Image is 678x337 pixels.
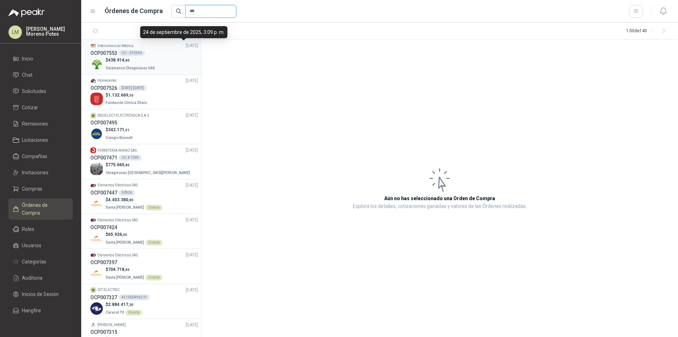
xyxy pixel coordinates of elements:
[106,231,162,238] p: $
[106,301,142,308] p: $
[90,93,103,105] img: Company Logo
[106,197,162,203] p: $
[97,113,149,118] p: SSDIELECT ELECTRÓNICA S.A.S
[90,252,198,281] a: Company LogoElementos Eléctricos SAS[DATE] OCP007397Company Logo$704.718,00Santa [PERSON_NAME]Dir...
[90,258,117,266] h3: OCP007397
[8,117,73,130] a: Remisiones
[90,182,96,188] img: Company Logo
[90,267,103,280] img: Company Logo
[90,119,117,127] h3: OCP007495
[119,295,150,300] div: 4510004963 Pr
[186,77,198,84] span: [DATE]
[26,27,73,36] p: [PERSON_NAME] Moreno Potes
[108,302,133,307] span: 2.884.417
[90,43,96,48] img: Company Logo
[186,182,198,189] span: [DATE]
[108,162,130,167] span: 775.665
[97,43,133,49] p: Intercomercial Médica
[22,258,46,266] span: Categorías
[106,57,156,64] p: $
[108,127,130,132] span: 342.171
[108,58,130,63] span: 438.914
[119,85,147,91] div: [DATE]-[DATE]
[140,26,227,38] div: 24 de septiembre de 2025, 3:09 p. m.
[8,287,73,301] a: Inicios de Sesión
[90,58,103,70] img: Company Logo
[106,92,148,99] p: $
[106,275,144,279] span: Santa [PERSON_NAME]
[22,225,34,233] span: Roles
[90,84,117,92] h3: OCP007526
[124,128,130,132] span: ,01
[145,275,162,280] div: Directo
[106,101,147,105] span: Fundación Clínica Shaio
[22,120,48,128] span: Remisiones
[186,112,198,119] span: [DATE]
[186,322,198,329] span: [DATE]
[125,310,142,315] div: Directo
[8,101,73,114] a: Cotizar
[8,239,73,252] a: Usuarios
[124,163,130,167] span: ,80
[145,205,162,210] div: Directo
[8,255,73,268] a: Categorías
[90,49,117,57] h3: OCP007553
[90,217,96,223] img: Company Logo
[90,322,96,328] img: Company Logo
[22,185,42,193] span: Compras
[108,93,133,98] span: 1.132.669
[119,50,145,56] div: OC - 015946
[108,197,133,202] span: 4.403.380
[8,8,44,17] img: Logo peakr
[106,310,124,314] span: Caracol TV
[106,162,191,168] p: $
[128,93,133,97] span: ,50
[105,6,163,16] h1: Órdenes de Compra
[22,152,47,160] span: Compañías
[353,202,527,211] p: Explora los detalles, cotizaciones ganadas y valores de las Órdenes realizadas.
[186,217,198,223] span: [DATE]
[8,85,73,98] a: Solicitudes
[128,303,133,307] span: ,20
[22,136,48,144] span: Licitaciones
[90,182,198,211] a: Company LogoElementos Eléctricos SAS[DATE] OCP00744750924Company Logo$4.403.380,80Santa [PERSON_N...
[8,150,73,163] a: Compañías
[8,166,73,179] a: Invitaciones
[90,217,198,246] a: Company LogoElementos Eléctricos SAS[DATE] OCP007424Company Logo$65.926,00Santa [PERSON_NAME]Directo
[8,133,73,147] a: Licitaciones
[90,252,96,258] img: Company Logo
[106,127,134,133] p: $
[108,232,127,237] span: 65.926
[8,25,22,39] div: LM
[22,274,42,282] span: Auditoria
[119,190,135,196] div: 50924
[90,42,198,71] a: Company LogoIntercomercial Médica[DATE] OCP007553OC - 015946Company Logo$438.914,80Salamanca Olea...
[90,112,198,141] a: SSDIELECT ELECTRÓNICA S.A.S[DATE] OCP007495Company Logo$342.171,01Colegio Bennett
[97,78,117,83] p: Homecenter
[122,233,127,237] span: ,00
[124,58,130,62] span: ,80
[186,42,198,49] span: [DATE]
[22,242,41,249] span: Usuarios
[8,222,73,236] a: Roles
[22,169,48,176] span: Invitaciones
[22,307,41,314] span: Hangfire
[22,201,66,217] span: Órdenes de Compra
[8,68,73,82] a: Chat
[626,25,670,37] div: 1 - 50 de 140
[90,147,198,176] a: Company LogoFERRETERIA RHINO SAS[DATE] OCP007471OC # 1039Company Logo$775.665,80Oleaginosas [GEOG...
[22,104,38,111] span: Cotizar
[90,328,117,336] h3: OCP007315
[106,136,132,140] span: Colegio Bennett
[97,252,138,258] p: Elementos Eléctricos SAS
[22,71,32,79] span: Chat
[8,182,73,196] a: Compras
[8,52,73,65] a: Inicio
[90,287,198,316] a: IDT ELECTRIC[DATE] OCP0073274510004963 PrCompany Logo$2.884.417,20Caracol TVDirecto
[128,198,133,202] span: ,80
[106,66,155,70] span: Salamanca Oleaginosas SAS
[22,87,46,95] span: Solicitudes
[145,240,162,245] div: Directo
[90,163,103,175] img: Company Logo
[97,322,126,328] p: [PERSON_NAME]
